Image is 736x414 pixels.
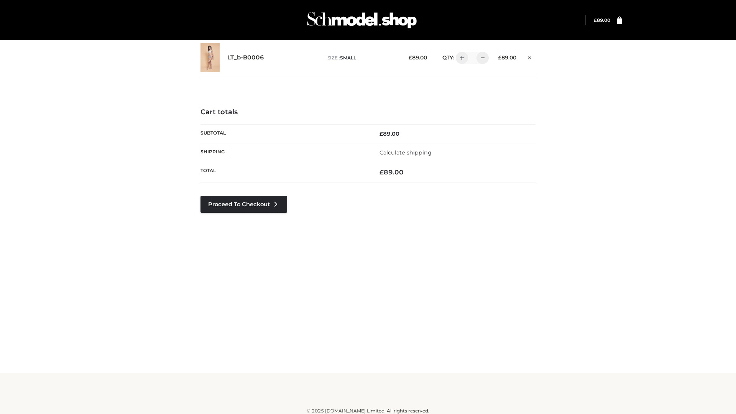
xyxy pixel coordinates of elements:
a: LT_b-B0006 [227,54,264,61]
span: SMALL [340,55,356,61]
a: Proceed to Checkout [200,196,287,213]
p: size : [327,54,397,61]
span: £ [594,17,597,23]
bdi: 89.00 [379,168,404,176]
bdi: 89.00 [409,54,427,61]
bdi: 89.00 [498,54,516,61]
img: Schmodel Admin 964 [304,5,419,35]
a: Calculate shipping [379,149,432,156]
span: £ [379,168,384,176]
th: Subtotal [200,124,368,143]
th: Shipping [200,143,368,162]
bdi: 89.00 [379,130,399,137]
span: £ [379,130,383,137]
div: QTY: [435,52,486,64]
bdi: 89.00 [594,17,610,23]
h4: Cart totals [200,108,536,117]
th: Total [200,162,368,182]
span: £ [498,54,501,61]
a: £89.00 [594,17,610,23]
span: £ [409,54,412,61]
a: Remove this item [524,52,536,62]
